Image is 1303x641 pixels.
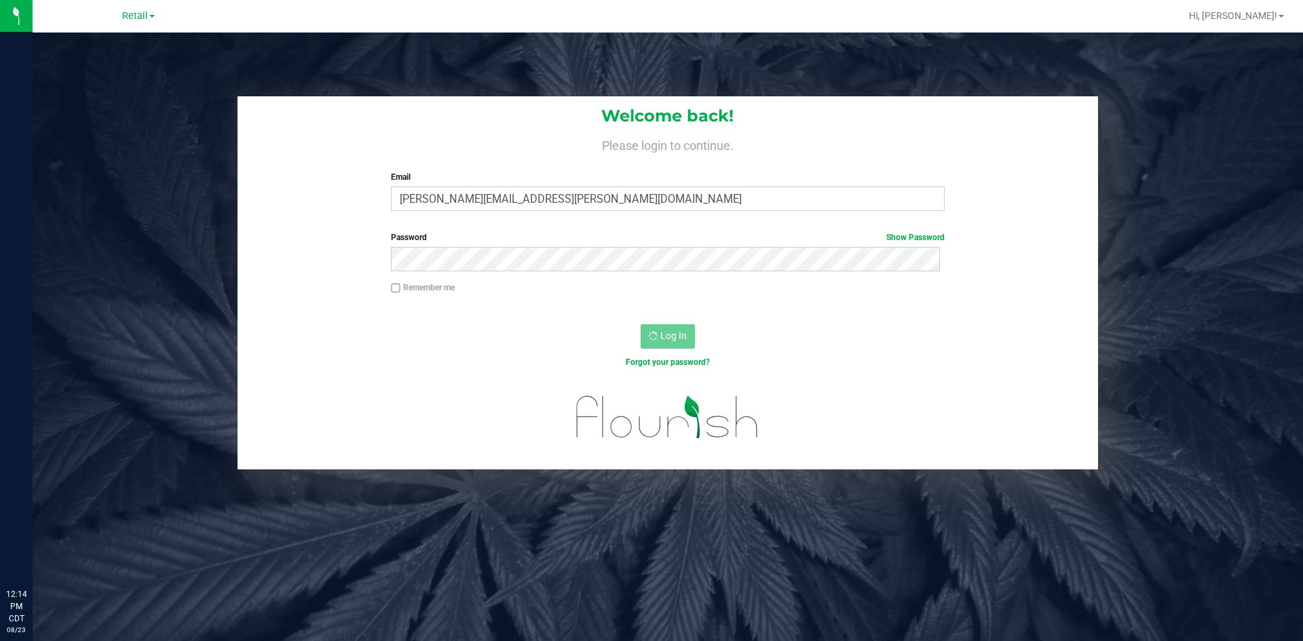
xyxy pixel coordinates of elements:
img: flourish_logo.svg [560,383,775,452]
p: 08/23 [6,625,26,635]
button: Log In [641,324,695,349]
a: Show Password [886,233,945,242]
h1: Welcome back! [238,107,1098,125]
p: 12:14 PM CDT [6,588,26,625]
input: Remember me [391,284,400,293]
label: Email [391,171,944,183]
span: Retail [122,10,148,22]
h4: Please login to continue. [238,136,1098,152]
span: Log In [660,330,687,341]
span: Hi, [PERSON_NAME]! [1189,10,1277,21]
label: Remember me [391,281,455,294]
a: Forgot your password? [626,357,710,367]
span: Password [391,233,427,242]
